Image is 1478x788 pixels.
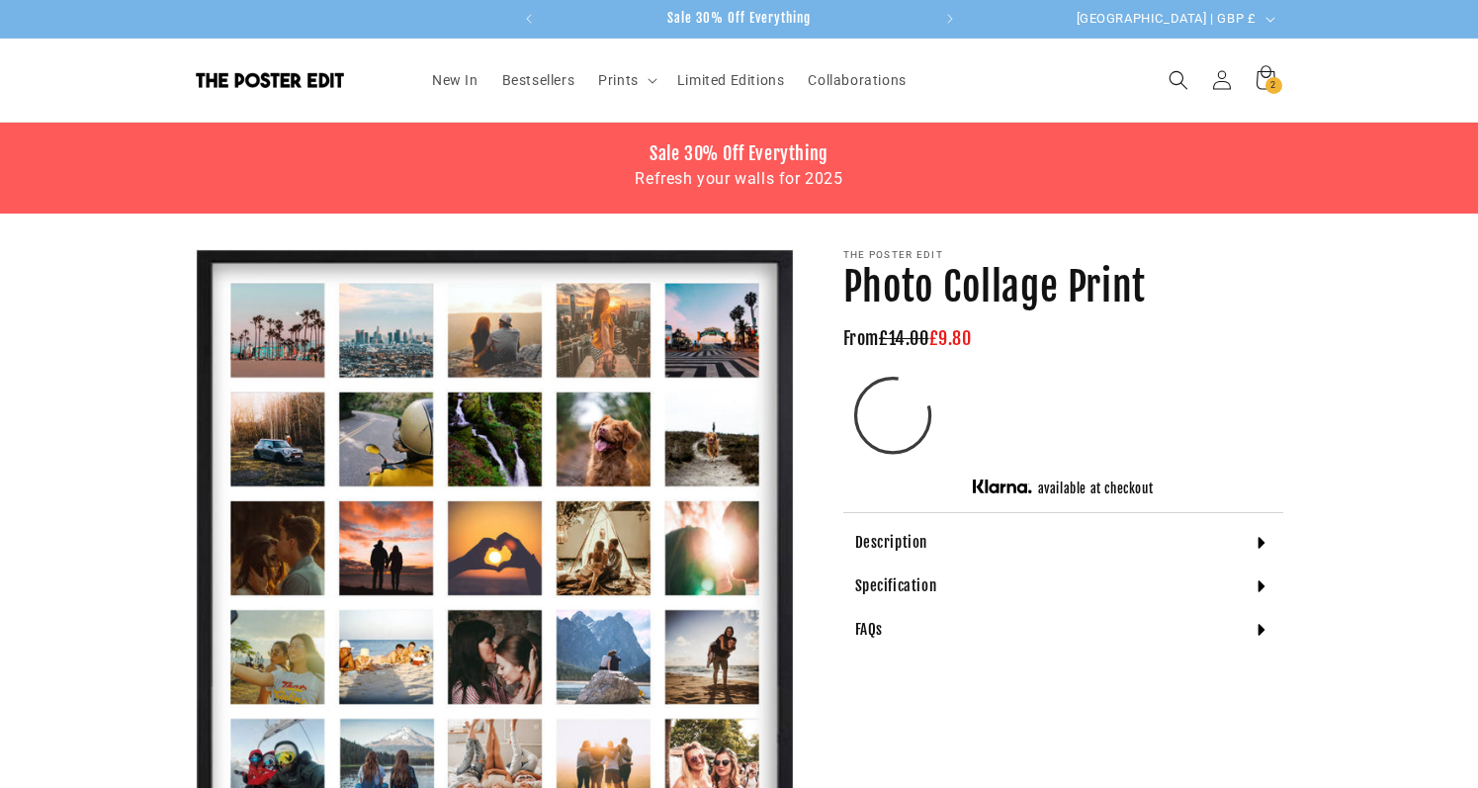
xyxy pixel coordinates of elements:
[586,59,665,101] summary: Prints
[843,327,1283,350] h3: From
[855,533,928,553] h4: Description
[1157,58,1200,102] summary: Search
[432,71,478,89] span: New In
[1270,77,1276,94] span: 2
[502,71,575,89] span: Bestsellers
[490,59,587,101] a: Bestsellers
[843,261,1283,312] h1: Photo Collage Print
[855,620,883,640] h4: FAQs
[196,72,344,88] img: The Poster Edit
[855,576,937,596] h4: Specification
[1077,9,1257,29] span: [GEOGRAPHIC_DATA] | GBP £
[879,327,929,349] span: £14.00
[667,10,811,26] span: Sale 30% Off Everything
[677,71,785,89] span: Limited Editions
[808,71,906,89] span: Collaborations
[929,327,972,349] span: £9.80
[796,59,917,101] a: Collaborations
[598,71,639,89] span: Prints
[420,59,490,101] a: New In
[665,59,797,101] a: Limited Editions
[188,65,400,96] a: The Poster Edit
[843,249,1283,261] p: The Poster Edit
[1038,481,1154,497] h5: available at checkout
